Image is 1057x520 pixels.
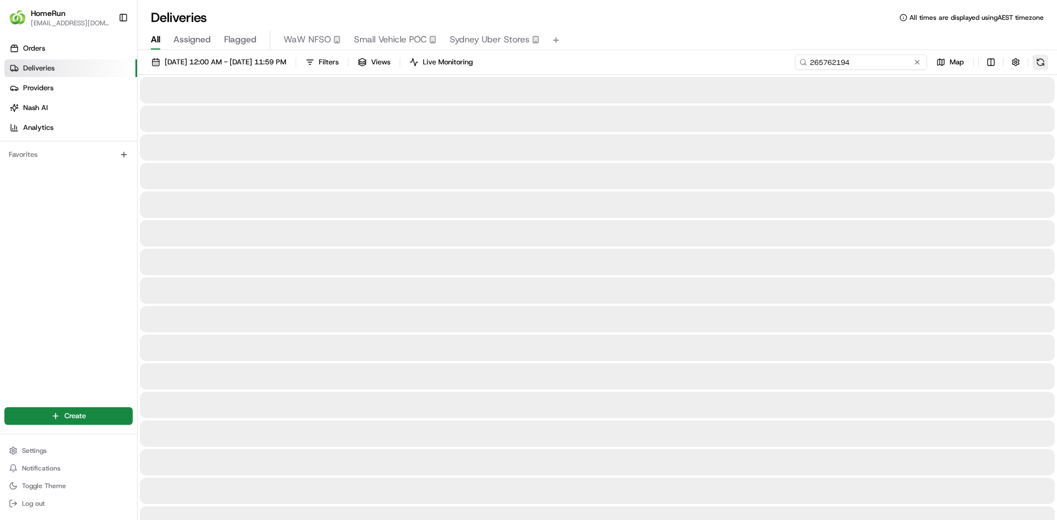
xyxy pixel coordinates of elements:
span: Small Vehicle POC [354,33,427,46]
button: Filters [301,54,344,70]
span: Sydney Uber Stores [450,33,530,46]
p: Welcome 👋 [11,44,200,62]
span: Knowledge Base [22,160,84,171]
button: Toggle Theme [4,478,133,494]
button: Start new chat [187,108,200,122]
div: Start new chat [37,105,181,116]
span: Create [64,411,86,421]
h1: Deliveries [151,9,207,26]
button: Settings [4,443,133,458]
button: HomeRunHomeRun[EMAIL_ADDRESS][DOMAIN_NAME] [4,4,114,31]
span: [DATE] 12:00 AM - [DATE] 11:59 PM [165,57,286,67]
span: All times are displayed using AEST timezone [909,13,1044,22]
span: Live Monitoring [423,57,473,67]
button: Create [4,407,133,425]
a: Providers [4,79,137,97]
span: WaW NFSO [284,33,331,46]
button: Refresh [1033,54,1048,70]
a: 📗Knowledge Base [7,155,89,175]
img: HomeRun [9,9,26,26]
span: Flagged [224,33,257,46]
span: Views [371,57,390,67]
img: Nash [11,11,33,33]
span: Nash AI [23,103,48,113]
div: 📗 [11,161,20,169]
span: Pylon [110,187,133,195]
img: 1736555255976-a54dd68f-1ca7-489b-9aae-adbdc363a1c4 [11,105,31,125]
span: Assigned [173,33,211,46]
span: Deliveries [23,63,55,73]
a: 💻API Documentation [89,155,181,175]
button: Views [353,54,395,70]
span: Notifications [22,464,61,473]
span: API Documentation [104,160,177,171]
span: Log out [22,499,45,508]
span: Orders [23,43,45,53]
button: Map [931,54,969,70]
div: We're available if you need us! [37,116,139,125]
span: Toggle Theme [22,481,66,490]
button: Live Monitoring [405,54,478,70]
button: [EMAIL_ADDRESS][DOMAIN_NAME] [31,19,110,28]
div: 💻 [93,161,102,169]
button: Log out [4,496,133,511]
span: Analytics [23,123,53,133]
span: Map [950,57,964,67]
input: Clear [29,71,182,83]
button: HomeRun [31,8,66,19]
a: Deliveries [4,59,137,77]
span: All [151,33,160,46]
input: Type to search [795,54,927,70]
a: Powered byPylon [78,186,133,195]
a: Nash AI [4,99,137,117]
span: Providers [23,83,53,93]
div: Favorites [4,146,133,163]
button: [DATE] 12:00 AM - [DATE] 11:59 PM [146,54,291,70]
span: Settings [22,446,47,455]
a: Orders [4,40,137,57]
button: Notifications [4,461,133,476]
span: Filters [319,57,339,67]
a: Analytics [4,119,137,136]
